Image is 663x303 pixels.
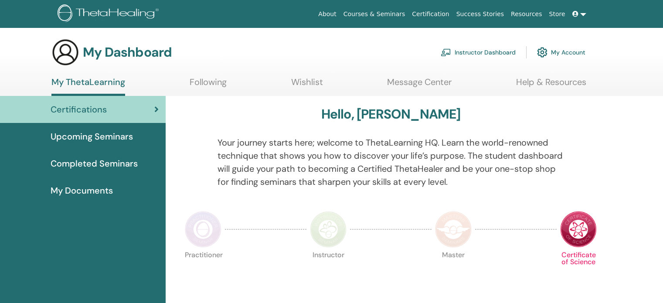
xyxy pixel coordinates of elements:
a: Success Stories [453,6,507,22]
h3: My Dashboard [83,44,172,60]
a: Resources [507,6,546,22]
a: Certification [408,6,452,22]
a: Courses & Seminars [340,6,409,22]
a: Instructor Dashboard [441,43,516,62]
img: Practitioner [185,211,221,248]
img: Master [435,211,472,248]
p: Master [435,252,472,288]
a: About [315,6,340,22]
a: My Account [537,43,585,62]
span: Completed Seminars [51,157,138,170]
span: My Documents [51,184,113,197]
a: Message Center [387,77,452,94]
img: Instructor [310,211,347,248]
img: cog.svg [537,45,547,60]
a: My ThetaLearning [51,77,125,96]
span: Upcoming Seminars [51,130,133,143]
a: Following [190,77,227,94]
img: logo.png [58,4,162,24]
a: Wishlist [291,77,323,94]
a: Help & Resources [516,77,586,94]
img: Certificate of Science [560,211,597,248]
img: chalkboard-teacher.svg [441,48,451,56]
p: Instructor [310,252,347,288]
span: Certifications [51,103,107,116]
img: generic-user-icon.jpg [51,38,79,66]
a: Store [546,6,569,22]
p: Practitioner [185,252,221,288]
p: Your journey starts here; welcome to ThetaLearning HQ. Learn the world-renowned technique that sh... [218,136,564,188]
h3: Hello, [PERSON_NAME] [321,106,461,122]
p: Certificate of Science [560,252,597,288]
